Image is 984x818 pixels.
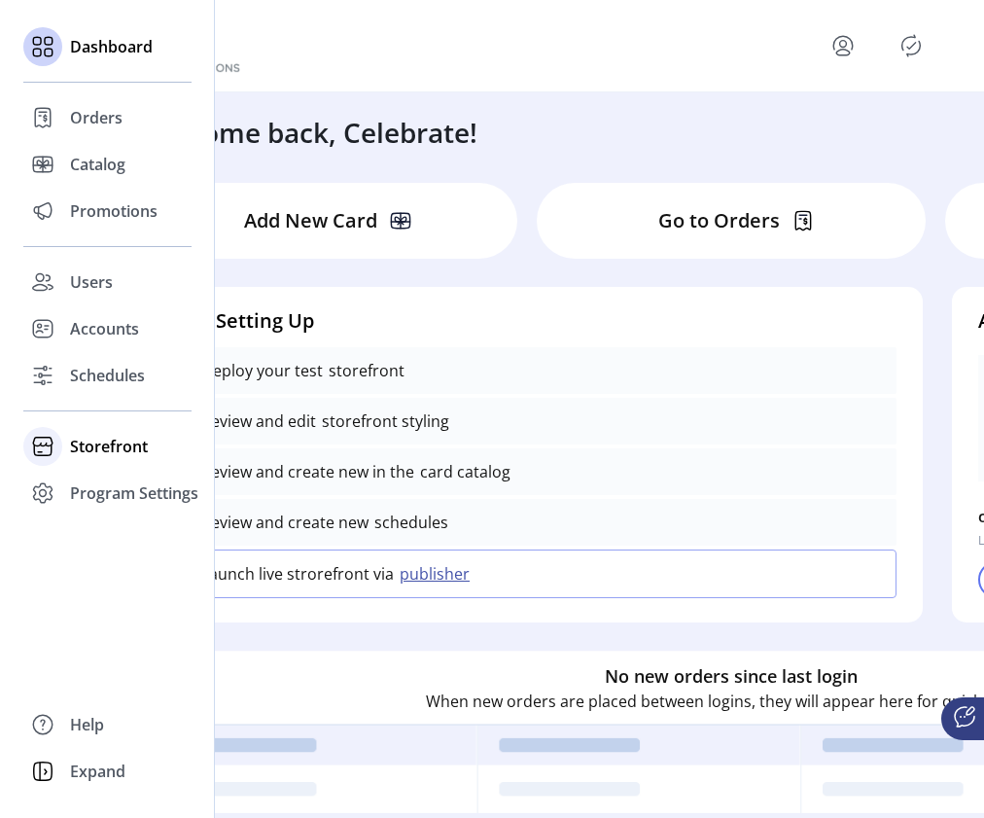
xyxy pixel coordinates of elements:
[70,270,113,294] span: Users
[201,409,316,433] p: Review and edit
[140,112,477,153] h3: Welcome back, Celebrate!
[70,106,123,129] span: Orders
[394,562,481,586] button: publisher
[70,713,104,736] span: Help
[414,460,510,483] p: card catalog
[70,364,145,387] span: Schedules
[70,153,125,176] span: Catalog
[323,359,404,382] p: storefront
[201,562,394,586] p: Launch live strorefront via
[827,30,859,61] button: menu
[896,30,927,61] button: Publisher Panel
[201,511,369,534] p: Review and create new
[70,435,148,458] span: Storefront
[316,409,449,433] p: storefront styling
[70,35,153,58] span: Dashboard
[70,317,139,340] span: Accounts
[244,206,377,235] p: Add New Card
[201,359,323,382] p: Deploy your test
[70,199,158,223] span: Promotions
[154,306,896,336] h4: Finish Setting Up
[70,481,198,505] span: Program Settings
[201,460,414,483] p: Review and create new in the
[658,206,780,235] p: Go to Orders
[70,760,125,783] span: Expand
[605,663,858,690] h6: No new orders since last login
[369,511,448,534] p: schedules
